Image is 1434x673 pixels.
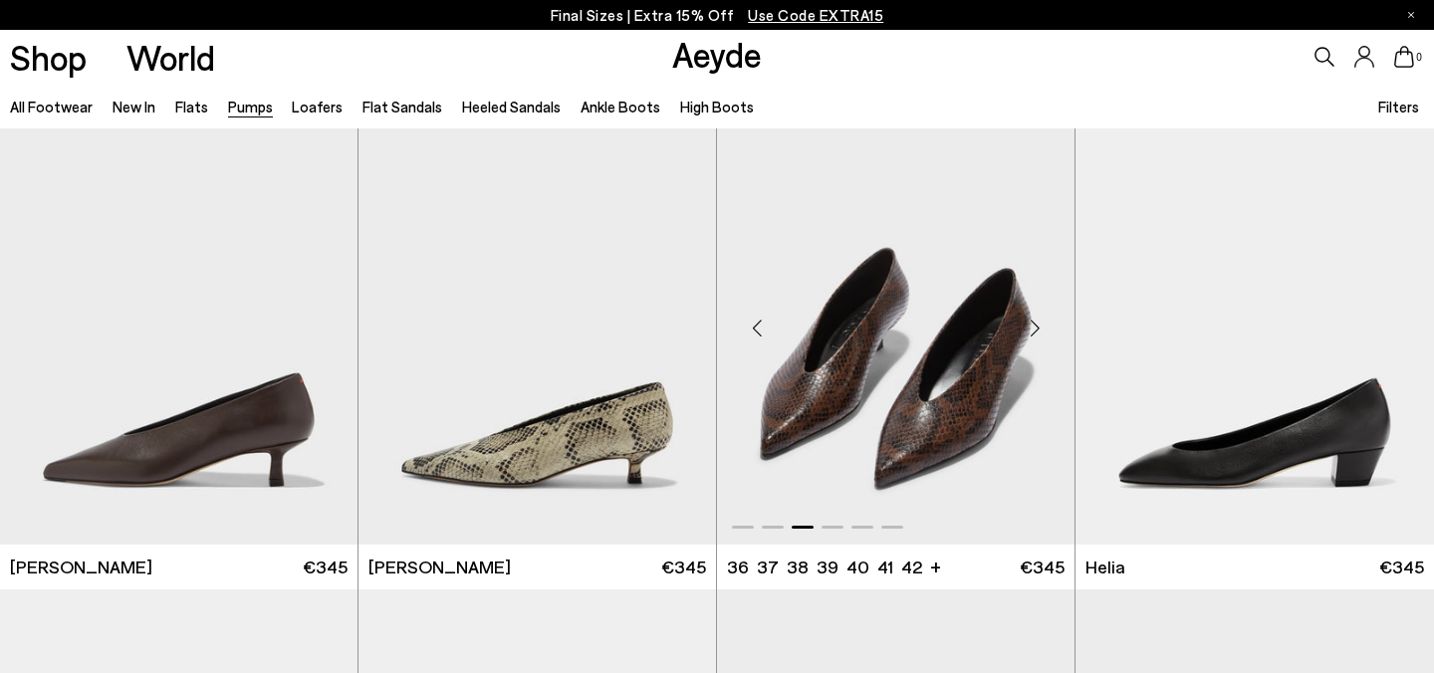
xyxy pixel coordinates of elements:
span: Helia [1085,555,1125,579]
img: Clara Pointed-Toe Pumps [717,96,1075,545]
li: 42 [901,555,922,579]
a: Next slide Previous slide [358,96,716,545]
span: €345 [1020,555,1065,579]
a: Aeyde [672,33,762,75]
li: 36 [727,555,749,579]
span: Navigate to /collections/ss25-final-sizes [748,6,883,24]
div: Next slide [1005,298,1065,357]
a: 36 37 38 39 40 41 42 + €345 [717,545,1075,589]
div: 1 / 6 [358,96,716,545]
a: All Footwear [10,98,93,115]
a: 0 [1394,46,1414,68]
a: Loafers [292,98,343,115]
a: World [126,40,215,75]
a: Pumps [228,98,273,115]
p: Final Sizes | Extra 15% Off [551,3,884,28]
a: Shop [10,40,87,75]
ul: variant [727,555,916,579]
li: 40 [846,555,869,579]
img: Clara Pointed-Toe Pumps [358,96,716,545]
a: Helia €345 [1075,545,1434,589]
span: €345 [1379,555,1424,579]
li: 39 [817,555,838,579]
li: + [930,553,941,579]
span: 0 [1414,52,1424,63]
a: High Boots [680,98,754,115]
span: €345 [303,555,348,579]
span: Filters [1378,98,1419,115]
a: Flats [175,98,208,115]
li: 38 [787,555,809,579]
a: Next slide Previous slide [717,96,1075,545]
a: Flat Sandals [362,98,442,115]
li: 37 [757,555,779,579]
div: 3 / 6 [717,96,1075,545]
a: New In [113,98,155,115]
a: Heeled Sandals [462,98,561,115]
span: [PERSON_NAME] [368,555,511,579]
a: [PERSON_NAME] €345 [358,545,716,589]
span: €345 [661,555,706,579]
li: 41 [877,555,893,579]
img: Helia Low-Cut Pumps [1075,96,1434,545]
div: Previous slide [727,298,787,357]
span: [PERSON_NAME] [10,555,152,579]
a: Ankle Boots [581,98,660,115]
